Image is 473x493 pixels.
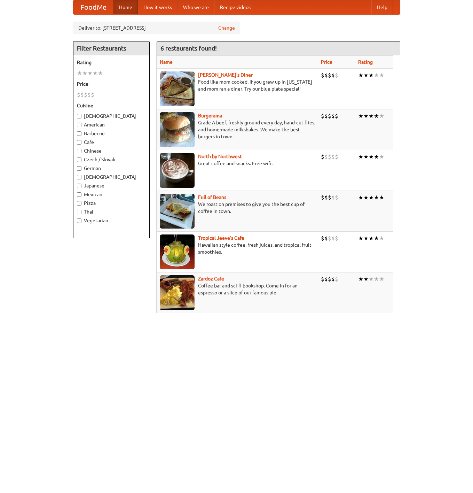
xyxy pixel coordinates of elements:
[160,282,315,296] p: Coffee bar and sci-fi bookshop. Come in for an espresso or a slice of our famous pie.
[98,69,103,77] li: ★
[198,72,253,78] b: [PERSON_NAME]'s Diner
[198,194,226,200] a: Full of Beans
[328,153,331,161] li: $
[324,112,328,120] li: $
[77,182,146,189] label: Japanese
[321,153,324,161] li: $
[374,153,379,161] li: ★
[77,149,81,153] input: Chinese
[321,234,324,242] li: $
[218,24,235,31] a: Change
[77,139,146,146] label: Cafe
[138,0,178,14] a: How it works
[358,275,363,283] li: ★
[198,235,244,241] a: Tropical Jeeve's Cafe
[335,194,338,201] li: $
[160,194,195,229] img: beans.jpg
[160,241,315,255] p: Hawaiian style coffee, fresh juices, and tropical fruit smoothies.
[77,156,146,163] label: Czech / Slovak
[363,234,369,242] li: ★
[77,218,81,223] input: Vegetarian
[379,194,384,201] li: ★
[77,113,146,120] label: [DEMOGRAPHIC_DATA]
[198,154,242,159] a: North by Northwest
[77,174,146,180] label: [DEMOGRAPHIC_DATA]
[113,0,138,14] a: Home
[331,71,335,79] li: $
[77,91,80,99] li: $
[77,165,146,172] label: German
[369,71,374,79] li: ★
[328,71,331,79] li: $
[335,71,338,79] li: $
[73,0,113,14] a: FoodMe
[363,112,369,120] li: ★
[198,113,222,118] a: Burgerama
[379,234,384,242] li: ★
[77,69,82,77] li: ★
[328,234,331,242] li: $
[328,194,331,201] li: $
[160,45,217,52] ng-pluralize: 6 restaurants found!
[160,119,315,140] p: Grade A beef, freshly ground every day, hand-cut fries, and home-made milkshakes. We make the bes...
[77,175,81,179] input: [DEMOGRAPHIC_DATA]
[358,71,363,79] li: ★
[358,194,363,201] li: ★
[369,234,374,242] li: ★
[369,112,374,120] li: ★
[358,153,363,161] li: ★
[321,59,332,65] a: Price
[363,194,369,201] li: ★
[371,0,393,14] a: Help
[363,275,369,283] li: ★
[369,275,374,283] li: ★
[324,153,328,161] li: $
[331,194,335,201] li: $
[335,234,338,242] li: $
[91,91,94,99] li: $
[77,121,146,128] label: American
[160,160,315,167] p: Great coffee and snacks. Free wifi.
[77,130,146,137] label: Barbecue
[324,275,328,283] li: $
[324,234,328,242] li: $
[77,131,81,136] input: Barbecue
[331,234,335,242] li: $
[77,217,146,224] label: Vegetarian
[160,275,195,310] img: zardoz.jpg
[77,147,146,154] label: Chinese
[84,91,87,99] li: $
[77,114,81,118] input: [DEMOGRAPHIC_DATA]
[198,276,224,282] a: Zardoz Cafe
[77,191,146,198] label: Mexican
[73,41,149,55] h4: Filter Restaurants
[379,112,384,120] li: ★
[335,153,338,161] li: $
[160,234,195,269] img: jeeves.jpg
[374,234,379,242] li: ★
[214,0,256,14] a: Recipe videos
[331,112,335,120] li: $
[160,71,195,106] img: sallys.jpg
[160,59,173,65] a: Name
[379,71,384,79] li: ★
[369,153,374,161] li: ★
[324,71,328,79] li: $
[77,157,81,162] input: Czech / Slovak
[321,112,324,120] li: $
[77,200,146,207] label: Pizza
[77,166,81,171] input: German
[321,71,324,79] li: $
[358,112,363,120] li: ★
[379,275,384,283] li: ★
[93,69,98,77] li: ★
[77,102,146,109] h5: Cuisine
[77,140,81,145] input: Cafe
[77,192,81,197] input: Mexican
[160,153,195,188] img: north.jpg
[374,194,379,201] li: ★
